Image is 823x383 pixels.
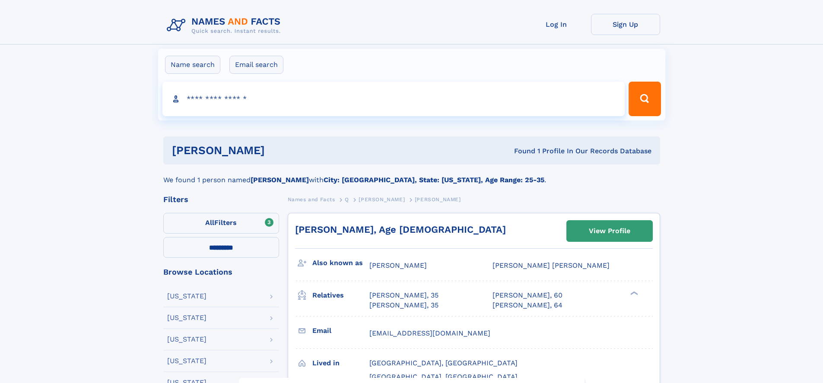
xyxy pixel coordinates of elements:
[493,301,562,310] a: [PERSON_NAME], 64
[493,291,562,300] a: [PERSON_NAME], 60
[163,268,279,276] div: Browse Locations
[345,196,349,203] span: Q
[359,196,405,203] span: [PERSON_NAME]
[205,218,214,227] span: All
[288,194,335,205] a: Names and Facts
[312,323,369,338] h3: Email
[493,261,610,269] span: [PERSON_NAME] [PERSON_NAME]
[167,358,207,364] div: [US_STATE]
[369,329,490,337] span: [EMAIL_ADDRESS][DOMAIN_NAME]
[629,82,661,116] button: Search Button
[163,14,288,37] img: Logo Names and Facts
[163,196,279,203] div: Filters
[359,194,405,205] a: [PERSON_NAME]
[567,221,652,241] a: View Profile
[312,356,369,370] h3: Lived in
[522,14,591,35] a: Log In
[229,56,283,74] label: Email search
[167,314,207,321] div: [US_STATE]
[165,56,220,74] label: Name search
[628,291,639,296] div: ❯
[369,301,439,310] a: [PERSON_NAME], 35
[591,14,660,35] a: Sign Up
[167,293,207,300] div: [US_STATE]
[324,176,544,184] b: City: [GEOGRAPHIC_DATA], State: [US_STATE], Age Range: 25-35
[312,256,369,270] h3: Also known as
[369,291,439,300] a: [PERSON_NAME], 35
[163,165,660,185] div: We found 1 person named with .
[312,288,369,303] h3: Relatives
[163,213,279,234] label: Filters
[295,224,506,235] a: [PERSON_NAME], Age [DEMOGRAPHIC_DATA]
[167,336,207,343] div: [US_STATE]
[369,373,518,381] span: [GEOGRAPHIC_DATA], [GEOGRAPHIC_DATA]
[172,145,390,156] h1: [PERSON_NAME]
[369,261,427,269] span: [PERSON_NAME]
[251,176,309,184] b: [PERSON_NAME]
[415,196,461,203] span: [PERSON_NAME]
[389,146,651,156] div: Found 1 Profile In Our Records Database
[369,359,518,367] span: [GEOGRAPHIC_DATA], [GEOGRAPHIC_DATA]
[345,194,349,205] a: Q
[162,82,625,116] input: search input
[589,221,630,241] div: View Profile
